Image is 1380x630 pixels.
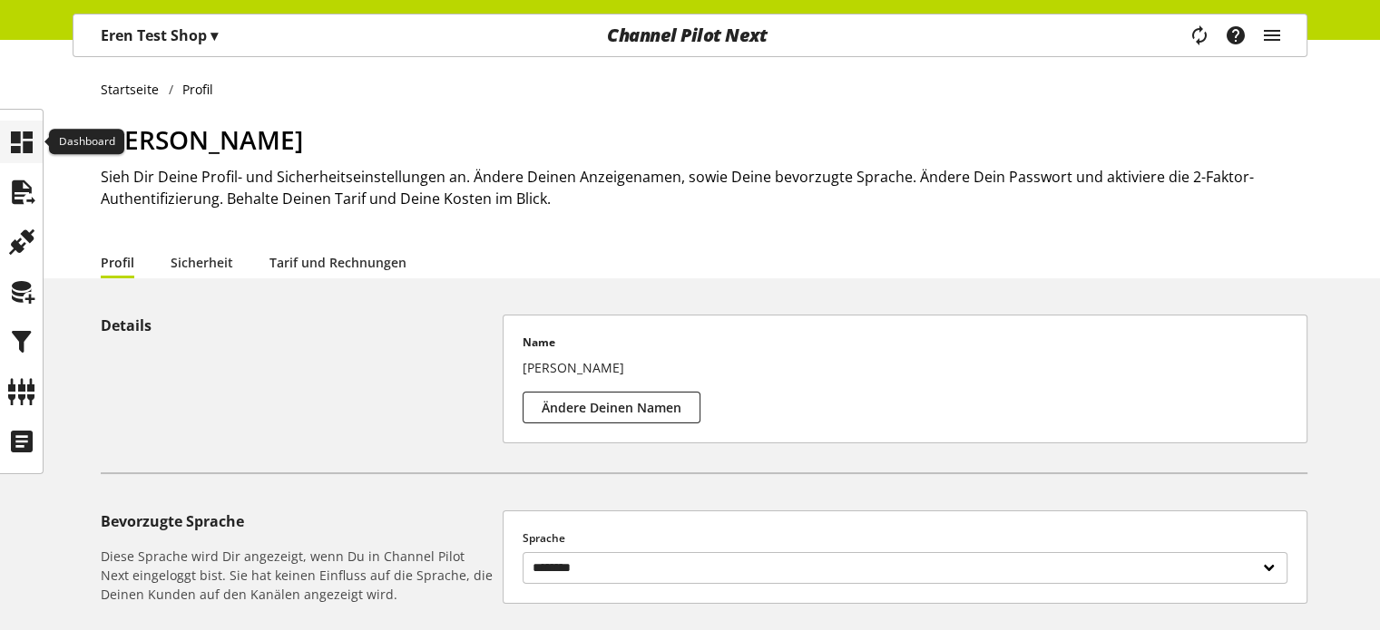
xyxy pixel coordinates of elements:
div: Dashboard [49,129,124,154]
button: Ändere Deinen Namen [523,392,700,423]
a: Tarif und Rechnungen [269,253,406,272]
a: Startseite [101,80,169,99]
span: ▾ [210,25,218,45]
span: Sprache [523,530,565,546]
p: Name [523,334,1287,358]
nav: main navigation [73,14,1307,57]
a: Sicherheit [171,253,233,272]
span: [PERSON_NAME] [101,122,303,157]
h6: Diese Sprache wird Dir angezeigt, wenn Du in Channel Pilot Next eingeloggt bist. Sie hat keinen E... [101,547,495,604]
p: Eren Test Shop [101,24,218,46]
a: Profil [101,253,134,272]
p: [PERSON_NAME] [523,358,1287,392]
span: Ändere Deinen Namen [542,398,681,417]
h5: Bevorzugte Sprache [101,510,495,532]
h5: Details [101,315,495,336]
h2: Sieh Dir Deine Profil- und Sicherheitseinstellungen an. Ändere Deinen Anzeigenamen, sowie Deine b... [101,166,1307,209]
